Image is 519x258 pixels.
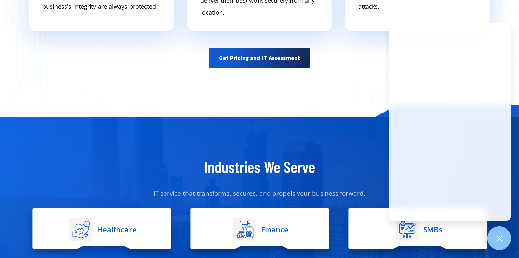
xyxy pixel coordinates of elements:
p: IT service that transforms, secures, and propels your business forward. [23,189,497,198]
a: Get Pricing and IT Assessment [209,48,310,68]
iframe: Chatgenie Messenger [389,23,511,221]
span: Healthcare [95,226,137,233]
span: Finance [259,226,289,233]
span: Get Pricing and IT Assessment [219,51,300,65]
span: SMBs [422,226,442,233]
p: Industries We Serve [23,156,497,177]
